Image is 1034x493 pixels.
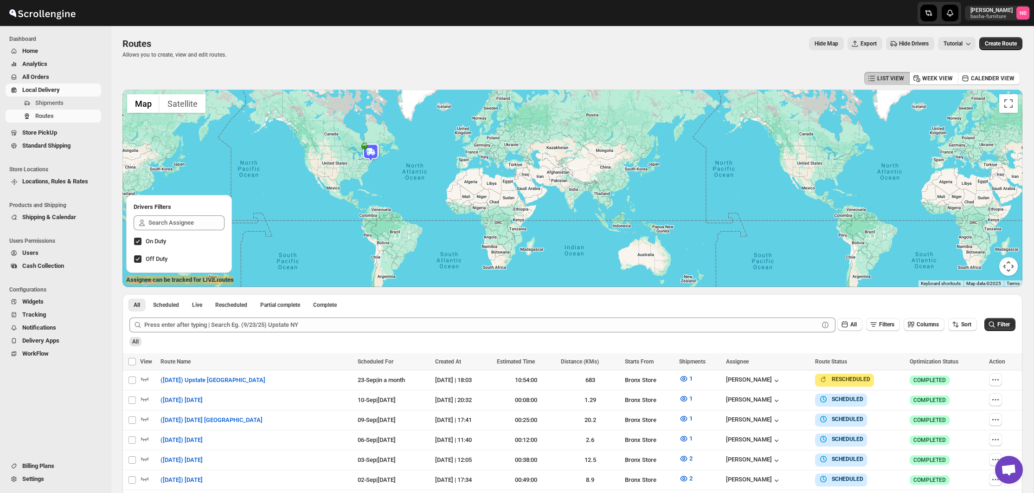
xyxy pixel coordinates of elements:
div: 00:12:00 [497,435,555,445]
span: Standard Shipping [22,142,71,149]
div: 10:54:00 [497,376,555,385]
button: Users [6,246,101,259]
div: Bronx Store [625,435,674,445]
span: ([DATE]) [DATE] [161,396,203,405]
div: 00:25:00 [497,415,555,425]
span: Delivery Apps [22,337,59,344]
button: ([DATE]) [DATE] [155,473,208,487]
button: ([DATE]) [DATE] [155,433,208,448]
label: Assignee can be tracked for LIVE routes [126,275,234,285]
button: Show street map [127,94,160,113]
span: Sort [961,321,971,328]
span: ([DATE]) [DATE] [161,475,203,485]
span: Route Status [815,358,847,365]
span: Optimization Status [910,358,958,365]
span: WorkFlow [22,350,49,357]
div: Bronx Store [625,455,674,465]
span: COMPLETED [913,376,946,384]
span: All [132,338,139,345]
b: RESCHEDULED [832,376,870,383]
span: 1 [689,395,693,402]
button: Tutorial [938,37,976,50]
span: ([DATE]) [DATE] [161,455,203,465]
p: [PERSON_NAME] [970,6,1013,14]
input: Press enter after typing | Search Eg. (9/23/25) Upstate NY [144,318,819,332]
span: Action [989,358,1005,365]
div: [PERSON_NAME] [726,436,781,445]
span: Locations, Rules & Rates [22,178,88,185]
button: Billing Plans [6,460,101,473]
input: Search Assignee [148,215,225,230]
span: Export [861,40,877,47]
span: 06-Sep | [DATE] [358,436,396,443]
span: 2 [689,475,693,482]
span: COMPLETED [913,436,946,444]
button: [PERSON_NAME] [726,396,781,405]
div: Bronx Store [625,396,674,405]
div: [PERSON_NAME] [726,456,781,465]
span: Off Duty [146,255,167,262]
span: Scheduled [153,301,179,309]
text: NB [1020,10,1027,16]
button: WorkFlow [6,347,101,360]
div: 00:49:00 [497,475,555,485]
button: Shipping & Calendar [6,211,101,224]
button: Create Route [979,37,1022,50]
span: Rescheduled [215,301,247,309]
button: Delivery Apps [6,334,101,347]
span: Shipments [35,99,64,106]
div: Bronx Store [625,475,674,485]
span: All Orders [22,73,49,80]
button: LIST VIEW [864,72,910,85]
button: SCHEDULED [819,454,863,464]
span: All [850,321,857,328]
button: ([DATE]) [DATE] [GEOGRAPHIC_DATA] [155,413,268,428]
span: Store Locations [9,166,105,173]
span: 02-Sep | [DATE] [358,476,396,483]
button: Keyboard shortcuts [921,280,961,287]
span: Configurations [9,286,105,293]
button: All [837,318,862,331]
button: 2 [674,451,698,466]
span: Local Delivery [22,86,60,93]
div: 8.9 [561,475,619,485]
div: 00:38:00 [497,455,555,465]
button: Analytics [6,58,101,71]
b: SCHEDULED [832,476,863,482]
button: SCHEDULED [819,415,863,424]
button: Settings [6,473,101,486]
button: Filter [984,318,1015,331]
span: Dashboard [9,35,105,43]
div: Bronx Store [625,376,674,385]
button: 1 [674,391,698,406]
span: Store PickUp [22,129,57,136]
span: Route Name [161,358,191,365]
button: Notifications [6,321,101,334]
button: CALENDER VIEW [958,72,1020,85]
span: Widgets [22,298,44,305]
span: Nael Basha [1016,6,1029,19]
span: ([DATE]) [DATE] [161,435,203,445]
span: Live [192,301,202,309]
button: Hide Drivers [886,37,934,50]
span: Users [22,249,39,256]
div: 20.2 [561,415,619,425]
span: COMPLETED [913,416,946,424]
button: Show satellite imagery [160,94,206,113]
button: Columns [904,318,944,331]
button: Shipments [6,97,101,110]
button: Toggle fullscreen view [999,94,1018,113]
div: [DATE] | 12:05 [435,455,491,465]
button: 1 [674,411,698,426]
span: Hide Drivers [899,40,929,47]
button: SCHEDULED [819,474,863,484]
span: COMPLETED [913,476,946,484]
button: [PERSON_NAME] [726,376,781,385]
span: Settings [22,475,44,482]
a: Open this area in Google Maps (opens a new window) [125,275,155,287]
span: Analytics [22,60,47,67]
span: Create Route [985,40,1017,47]
span: Shipping & Calendar [22,214,76,221]
span: Tutorial [944,40,963,47]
